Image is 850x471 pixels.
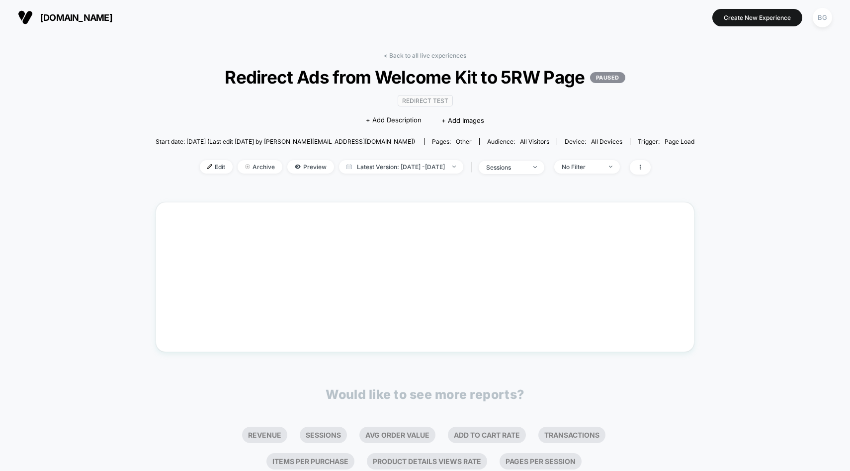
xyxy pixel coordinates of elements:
[40,12,112,23] span: [DOMAIN_NAME]
[456,138,472,145] span: other
[287,160,334,174] span: Preview
[452,166,456,168] img: end
[609,166,612,168] img: end
[346,164,352,169] img: calendar
[156,138,415,145] span: Start date: [DATE] (Last edit [DATE] by [PERSON_NAME][EMAIL_ADDRESS][DOMAIN_NAME])
[533,166,537,168] img: end
[638,138,694,145] div: Trigger:
[810,7,835,28] button: BG
[398,95,453,106] span: Redirect Test
[441,116,484,124] span: + Add Images
[520,138,549,145] span: All Visitors
[182,67,667,88] span: Redirect Ads from Welcome Kit to 5RW Page
[359,427,435,443] li: Avg Order Value
[339,160,463,174] span: Latest Version: [DATE] - [DATE]
[813,8,832,27] div: BG
[366,115,422,125] span: + Add Description
[245,164,250,169] img: end
[665,138,694,145] span: Page Load
[242,427,287,443] li: Revenue
[266,453,354,470] li: Items Per Purchase
[15,9,115,25] button: [DOMAIN_NAME]
[367,453,487,470] li: Product Details Views Rate
[487,138,549,145] div: Audience:
[238,160,282,174] span: Archive
[712,9,802,26] button: Create New Experience
[486,164,526,171] div: sessions
[326,387,524,402] p: Would like to see more reports?
[590,72,625,83] p: PAUSED
[500,453,582,470] li: Pages Per Session
[562,163,601,171] div: No Filter
[448,427,526,443] li: Add To Cart Rate
[18,10,33,25] img: Visually logo
[200,160,233,174] span: Edit
[207,164,212,169] img: edit
[591,138,622,145] span: all devices
[468,160,479,175] span: |
[557,138,630,145] span: Device:
[538,427,605,443] li: Transactions
[300,427,347,443] li: Sessions
[384,52,466,59] a: < Back to all live experiences
[432,138,472,145] div: Pages:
